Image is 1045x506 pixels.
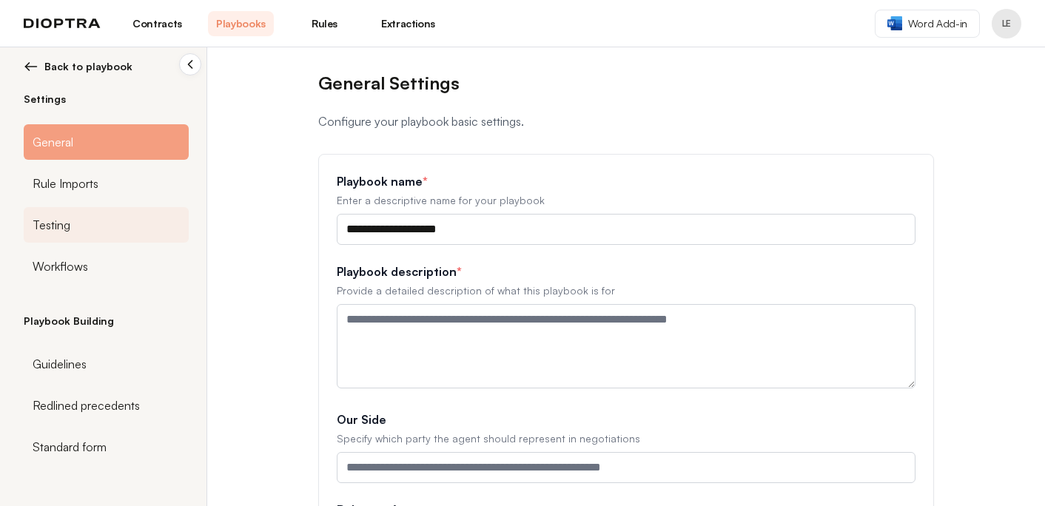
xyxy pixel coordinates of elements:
label: Playbook name [337,172,915,190]
h1: General Settings [318,71,934,95]
img: logo [24,18,101,29]
span: Rule Imports [33,175,98,192]
span: Workflows [33,257,88,275]
span: Word Add-in [908,16,967,31]
p: Specify which party the agent should represent in negotiations [337,431,915,446]
a: Playbooks [208,11,274,36]
label: Our Side [337,411,915,428]
span: Back to playbook [44,59,132,74]
h2: Settings [24,92,189,107]
button: Collapse sidebar [179,53,201,75]
span: General [33,133,73,151]
h2: Playbook Building [24,314,189,328]
a: Word Add-in [875,10,980,38]
label: Playbook description [337,263,915,280]
span: Guidelines [33,355,87,373]
span: Standard form [33,438,107,456]
p: Provide a detailed description of what this playbook is for [337,283,915,298]
a: Contracts [124,11,190,36]
button: Profile menu [992,9,1021,38]
img: word [887,16,902,30]
a: Extractions [375,11,441,36]
p: Configure your playbook basic settings. [318,112,934,130]
a: Rules [292,11,357,36]
img: left arrow [24,59,38,74]
span: Redlined precedents [33,397,140,414]
p: Enter a descriptive name for your playbook [337,193,915,208]
button: Back to playbook [24,59,189,74]
span: Testing [33,216,70,234]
